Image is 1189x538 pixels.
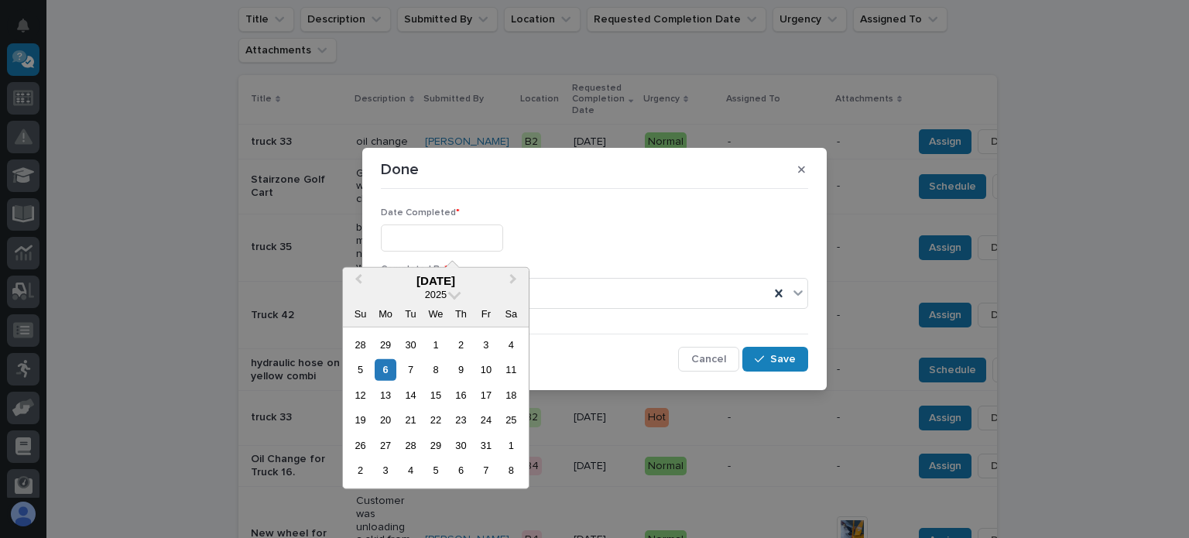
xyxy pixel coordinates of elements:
[400,385,421,406] div: Choose Tuesday, October 14th, 2025
[475,303,496,324] div: Fr
[343,274,529,288] div: [DATE]
[451,385,471,406] div: Choose Thursday, October 16th, 2025
[375,334,396,355] div: Choose Monday, September 29th, 2025
[350,303,371,324] div: Su
[451,359,471,380] div: Choose Thursday, October 9th, 2025
[691,352,726,366] span: Cancel
[451,460,471,481] div: Choose Thursday, November 6th, 2025
[350,409,371,430] div: Choose Sunday, October 19th, 2025
[501,334,522,355] div: Choose Saturday, October 4th, 2025
[381,160,419,179] p: Done
[742,347,808,372] button: Save
[348,332,523,483] div: month 2025-10
[501,435,522,456] div: Choose Saturday, November 1st, 2025
[501,359,522,380] div: Choose Saturday, October 11th, 2025
[350,435,371,456] div: Choose Sunday, October 26th, 2025
[425,460,446,481] div: Choose Wednesday, November 5th, 2025
[451,435,471,456] div: Choose Thursday, October 30th, 2025
[425,303,446,324] div: We
[400,409,421,430] div: Choose Tuesday, October 21st, 2025
[475,435,496,456] div: Choose Friday, October 31st, 2025
[501,385,522,406] div: Choose Saturday, October 18th, 2025
[350,385,371,406] div: Choose Sunday, October 12th, 2025
[400,460,421,481] div: Choose Tuesday, November 4th, 2025
[425,385,446,406] div: Choose Wednesday, October 15th, 2025
[451,303,471,324] div: Th
[475,409,496,430] div: Choose Friday, October 24th, 2025
[475,359,496,380] div: Choose Friday, October 10th, 2025
[375,435,396,456] div: Choose Monday, October 27th, 2025
[381,208,460,218] span: Date Completed
[475,385,496,406] div: Choose Friday, October 17th, 2025
[375,359,396,380] div: Choose Monday, October 6th, 2025
[375,303,396,324] div: Mo
[344,269,369,294] button: Previous Month
[425,289,447,300] span: 2025
[425,359,446,380] div: Choose Wednesday, October 8th, 2025
[678,347,739,372] button: Cancel
[400,303,421,324] div: Tu
[475,334,496,355] div: Choose Friday, October 3rd, 2025
[425,409,446,430] div: Choose Wednesday, October 22nd, 2025
[400,359,421,380] div: Choose Tuesday, October 7th, 2025
[350,359,371,380] div: Choose Sunday, October 5th, 2025
[501,460,522,481] div: Choose Saturday, November 8th, 2025
[400,334,421,355] div: Choose Tuesday, September 30th, 2025
[425,435,446,456] div: Choose Wednesday, October 29th, 2025
[375,460,396,481] div: Choose Monday, November 3rd, 2025
[501,303,522,324] div: Sa
[502,269,527,294] button: Next Month
[501,409,522,430] div: Choose Saturday, October 25th, 2025
[350,334,371,355] div: Choose Sunday, September 28th, 2025
[475,460,496,481] div: Choose Friday, November 7th, 2025
[451,409,471,430] div: Choose Thursday, October 23rd, 2025
[770,352,796,366] span: Save
[400,435,421,456] div: Choose Tuesday, October 28th, 2025
[425,334,446,355] div: Choose Wednesday, October 1st, 2025
[375,385,396,406] div: Choose Monday, October 13th, 2025
[375,409,396,430] div: Choose Monday, October 20th, 2025
[350,460,371,481] div: Choose Sunday, November 2nd, 2025
[451,334,471,355] div: Choose Thursday, October 2nd, 2025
